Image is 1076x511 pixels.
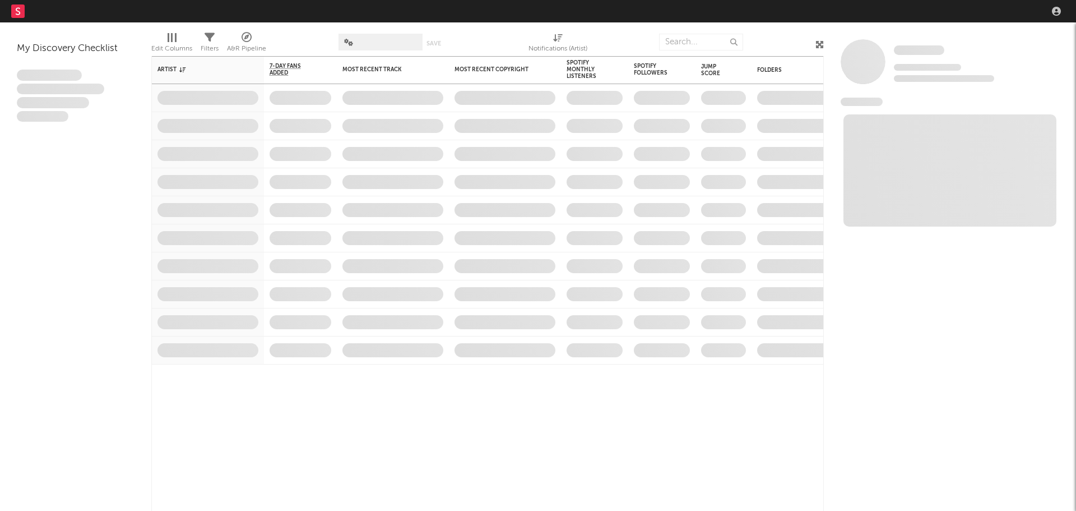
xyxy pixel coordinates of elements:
div: Jump Score [701,63,729,77]
div: My Discovery Checklist [17,42,134,56]
div: Filters [201,28,219,61]
div: Notifications (Artist) [528,28,587,61]
span: 7-Day Fans Added [270,63,314,76]
div: Most Recent Track [342,66,426,73]
span: Praesent ac interdum [17,97,89,108]
div: Filters [201,42,219,56]
div: Artist [157,66,242,73]
div: A&R Pipeline [227,42,266,56]
div: Most Recent Copyright [454,66,539,73]
a: Some Artist [894,45,944,56]
div: A&R Pipeline [227,28,266,61]
span: News Feed [841,98,883,106]
button: Save [426,40,441,47]
div: Folders [757,67,841,73]
div: Spotify Followers [634,63,673,76]
span: Some Artist [894,45,944,55]
span: Tracking Since: [DATE] [894,64,961,71]
span: 0 fans last week [894,75,994,82]
div: Edit Columns [151,42,192,56]
div: Spotify Monthly Listeners [567,59,606,80]
div: Edit Columns [151,28,192,61]
span: Aliquam viverra [17,111,68,122]
span: Lorem ipsum dolor [17,70,82,81]
input: Search... [659,34,743,50]
div: Notifications (Artist) [528,42,587,56]
span: Integer aliquet in purus et [17,84,104,95]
